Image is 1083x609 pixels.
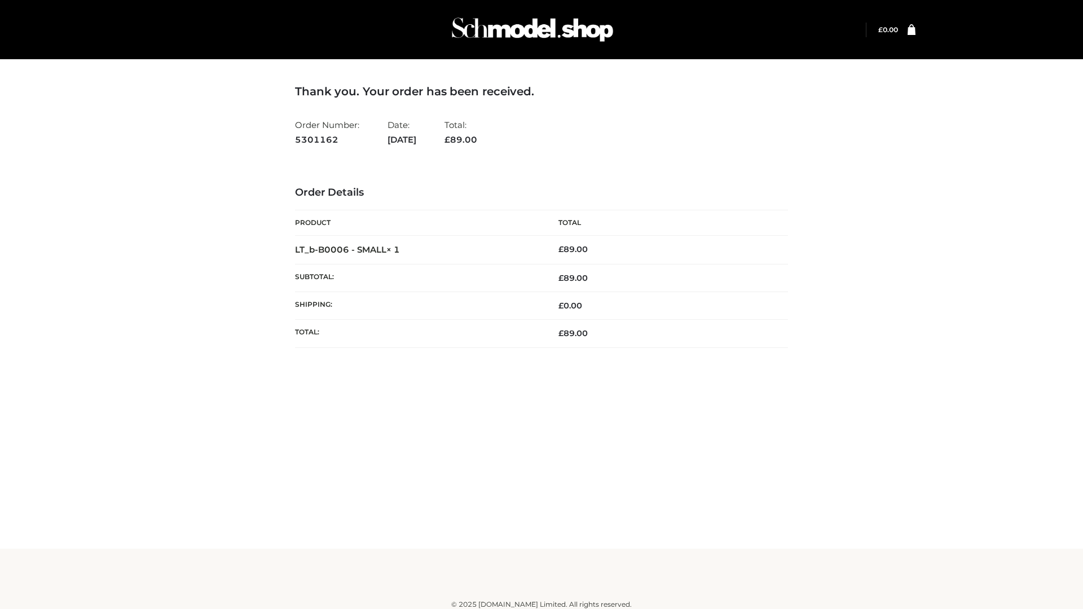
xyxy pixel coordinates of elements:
a: £0.00 [878,25,898,34]
span: £ [558,301,563,311]
span: 89.00 [558,273,588,283]
li: Total: [444,115,477,149]
span: £ [444,134,450,145]
bdi: 89.00 [558,244,588,254]
bdi: 0.00 [878,25,898,34]
h3: Order Details [295,187,788,199]
li: Order Number: [295,115,359,149]
th: Subtotal: [295,264,541,292]
span: 89.00 [444,134,477,145]
span: 89.00 [558,328,588,338]
strong: × 1 [386,244,400,255]
li: Date: [388,115,416,149]
span: £ [558,273,563,283]
h3: Thank you. Your order has been received. [295,85,788,98]
strong: [DATE] [388,133,416,147]
span: £ [558,328,563,338]
bdi: 0.00 [558,301,582,311]
th: Total [541,210,788,236]
span: £ [878,25,883,34]
img: Schmodel Admin 964 [448,7,617,52]
th: Shipping: [295,292,541,320]
span: £ [558,244,563,254]
strong: LT_b-B0006 - SMALL [295,244,400,255]
th: Total: [295,320,541,347]
th: Product [295,210,541,236]
strong: 5301162 [295,133,359,147]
